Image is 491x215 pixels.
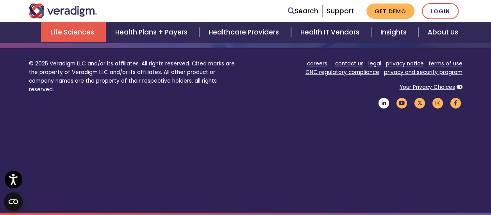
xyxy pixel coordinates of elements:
[418,22,468,42] a: About Us
[288,6,318,16] a: Search
[422,3,459,19] a: Login
[335,60,364,67] a: contact us
[366,4,414,19] a: Get Demo
[307,60,327,67] a: careers
[400,83,455,91] a: Your Privacy Choices
[368,60,381,67] a: legal
[431,99,445,107] a: Veradigm Instagram Link
[106,22,199,42] a: Health Plans + Payers
[29,4,97,18] img: Veradigm logo
[291,22,371,42] a: Health IT Vendors
[199,22,291,42] a: Healthcare Providers
[386,60,424,67] a: privacy notice
[395,99,409,107] a: Veradigm YouTube Link
[327,6,354,16] a: Support
[4,192,23,211] button: Open CMP widget
[41,22,106,42] a: Life Sciences
[413,99,427,107] a: Veradigm Twitter Link
[29,60,240,94] p: © 2025 Veradigm LLC and/or its affiliates. All rights reserved. Cited marks are the property of V...
[384,69,462,76] a: privacy and security program
[377,99,391,107] a: Veradigm LinkedIn Link
[305,69,379,76] a: ONC regulatory compliance
[371,22,418,42] a: Insights
[429,60,462,67] a: terms of use
[449,99,462,107] a: Veradigm Facebook Link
